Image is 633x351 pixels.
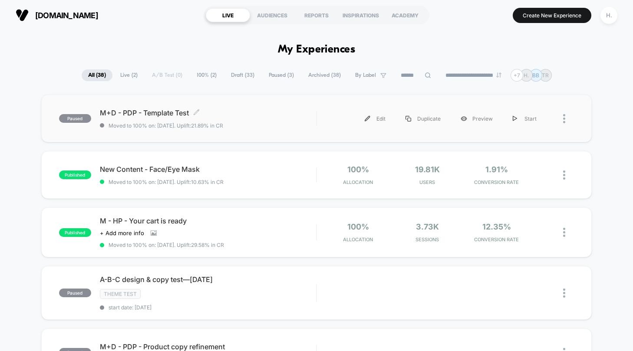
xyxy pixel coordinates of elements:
span: M - HP - Your cart is ready [100,217,316,225]
div: ACADEMY [383,8,427,22]
div: Preview [451,109,503,128]
span: M+D - PDP - Template Test [100,108,316,117]
span: Paused ( 3 ) [262,69,300,81]
span: A-B-C design & copy test—[DATE] [100,275,316,284]
div: Start [503,109,547,128]
span: All ( 38 ) [82,69,112,81]
span: By Label [355,72,376,79]
img: menu [365,116,370,121]
span: 19.81k [415,165,440,174]
p: BB [532,72,539,79]
h1: My Experiences [278,43,356,56]
span: Allocation [343,236,373,243]
span: Theme Test [100,289,141,299]
img: Visually logo [16,9,29,22]
span: start date: [DATE] [100,304,316,311]
span: Archived ( 38 ) [302,69,347,81]
span: Live ( 2 ) [114,69,144,81]
div: Duplicate [396,109,451,128]
span: 3.73k [416,222,439,231]
button: Create New Experience [513,8,591,23]
p: H. [524,72,529,79]
img: menu [513,116,517,121]
div: INSPIRATIONS [339,8,383,22]
button: H. [598,7,620,24]
div: REPORTS [294,8,339,22]
span: 12.35% [482,222,511,231]
span: 100% [347,165,369,174]
img: end [496,72,501,78]
span: + Add more info [100,230,144,236]
span: Moved to 100% on: [DATE] . Uplift: 21.89% in CR [109,122,223,129]
img: close [563,114,565,123]
div: H. [600,7,617,24]
span: paused [59,114,91,123]
span: M+D - PDP - Product copy refinement [100,342,316,351]
span: 100% ( 2 ) [190,69,223,81]
button: [DOMAIN_NAME] [13,8,101,22]
span: published [59,228,91,237]
span: Moved to 100% on: [DATE] . Uplift: 29.58% in CR [109,242,224,248]
div: LIVE [206,8,250,22]
img: close [563,289,565,298]
div: Edit [355,109,396,128]
span: CONVERSION RATE [464,236,529,243]
p: TR [542,72,549,79]
span: Allocation [343,179,373,185]
span: 100% [347,222,369,231]
span: Sessions [395,236,460,243]
span: published [59,171,91,179]
span: 1.91% [485,165,508,174]
span: Moved to 100% on: [DATE] . Uplift: 10.63% in CR [109,179,224,185]
div: AUDIENCES [250,8,294,22]
span: CONVERSION RATE [464,179,529,185]
span: New Content - Face/Eye Mask [100,165,316,174]
span: Draft ( 33 ) [224,69,261,81]
span: paused [59,289,91,297]
img: close [563,171,565,180]
span: Users [395,179,460,185]
div: + 7 [511,69,523,82]
span: [DOMAIN_NAME] [35,11,98,20]
img: menu [406,116,411,121]
img: close [563,228,565,237]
